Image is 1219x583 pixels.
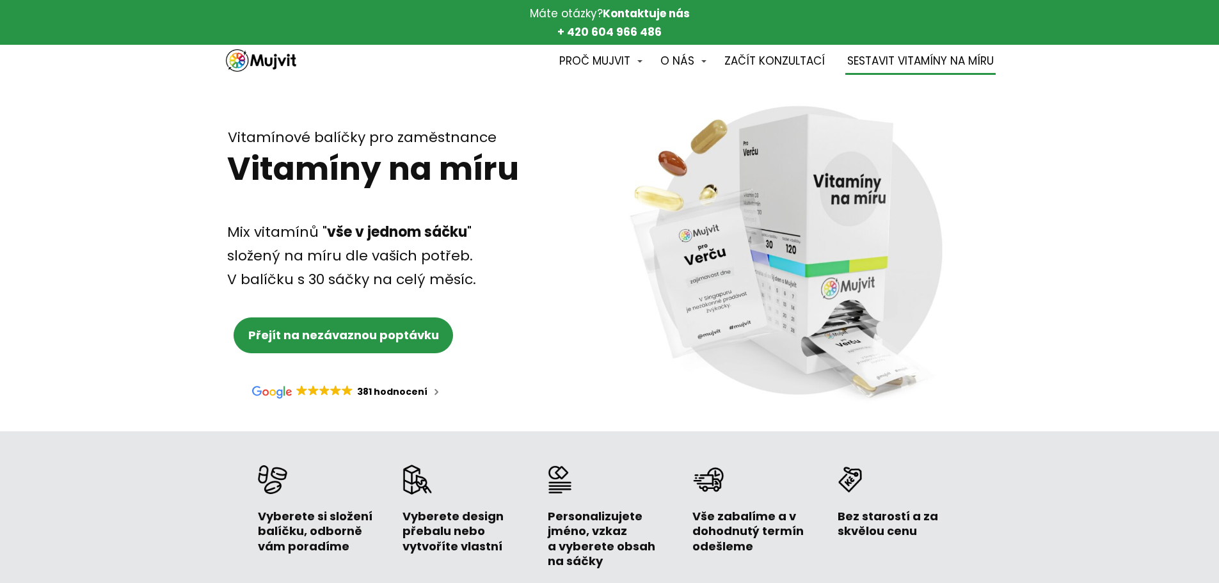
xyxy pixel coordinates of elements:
[299,4,920,42] p: Máte otázky?
[228,129,525,146] p: Vitamínové balíčky pro zaměstnance
[402,509,527,554] h3: Vyberete design přebalu nebo vytvoříte vlastní
[226,49,296,72] img: Mujvit
[838,509,962,539] h3: Bez starostí a za skvělou cenu
[327,222,467,242] strong: vše v jednom sáčku
[660,48,706,76] a: O nás
[227,220,527,292] p: Mix vitamínů " " složený na míru dle vašich potřeb. V balíčku s 30 sáčky na celý měsíc.
[724,48,825,76] a: Začít konzultací
[248,327,439,343] span: Přejít na nezávaznou poptávku
[258,509,382,554] h3: Vyberete si složení balíčku, odborně vám poradíme
[237,372,455,412] a: Google GoogleGoogleGoogleGoogleGoogle 381 hodnocení
[559,48,642,76] a: Proč Mujvit
[548,509,672,569] h3: Personalizujete jméno, vzkaz a vyberete obsah na sáčky
[847,48,994,76] a: Sestavit Vitamíny na míru
[692,509,817,554] h3: Vše zabalíme a v dohodnutý termín odešleme
[234,317,453,353] a: Přejít na nezávaznou poptávku
[557,24,662,40] strong: + 420 604 966 486
[603,6,690,21] strong: Kontaktuje nás
[227,150,525,188] h1: Vitamíny na míru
